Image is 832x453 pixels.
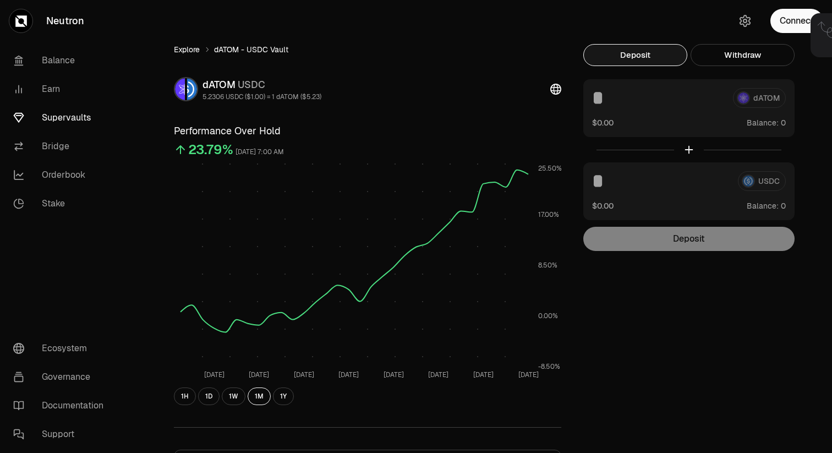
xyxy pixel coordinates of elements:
[202,92,321,101] div: 5.2306 USDC ($1.00) = 1 dATOM ($5.23)
[294,370,314,379] tspan: [DATE]
[4,391,119,420] a: Documentation
[4,103,119,132] a: Supervaults
[174,44,561,55] nav: breadcrumb
[428,370,448,379] tspan: [DATE]
[592,117,614,128] button: $0.00
[538,261,557,270] tspan: 8.50%
[174,123,561,139] h3: Performance Over Hold
[187,78,197,100] img: USDC Logo
[202,77,321,92] div: dATOM
[538,164,562,173] tspan: 25.50%
[711,30,803,41] span: Unlock Keplr to proceed
[249,370,269,379] tspan: [DATE]
[175,78,185,100] img: dATOM Logo
[4,75,119,103] a: Earn
[538,362,560,371] tspan: -8.50%
[538,312,558,320] tspan: 0.00%
[4,161,119,189] a: Orderbook
[538,210,559,219] tspan: 17.00%
[583,44,687,66] button: Deposit
[174,387,196,405] button: 1H
[770,9,823,33] button: Connect
[248,387,271,405] button: 1M
[4,363,119,391] a: Governance
[236,146,284,159] div: [DATE] 7:00 AM
[4,334,119,363] a: Ecosystem
[273,387,294,405] button: 1Y
[4,189,119,218] a: Stake
[4,132,119,161] a: Bridge
[676,22,702,48] img: locked-keplr-logo-128.png
[198,387,220,405] button: 1D
[747,200,779,211] span: Balance:
[4,420,119,449] a: Support
[4,46,119,75] a: Balance
[473,370,494,379] tspan: [DATE]
[222,387,245,405] button: 1W
[204,370,225,379] tspan: [DATE]
[338,370,359,379] tspan: [DATE]
[188,141,233,159] div: 23.79%
[747,117,779,128] span: Balance:
[174,44,200,55] a: Explore
[214,44,288,55] span: dATOM - USDC Vault
[238,78,265,91] span: USDC
[694,38,704,50] img: icon-click-cursor.png
[518,370,539,379] tspan: [DATE]
[384,370,404,379] tspan: [DATE]
[592,200,614,211] button: $0.00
